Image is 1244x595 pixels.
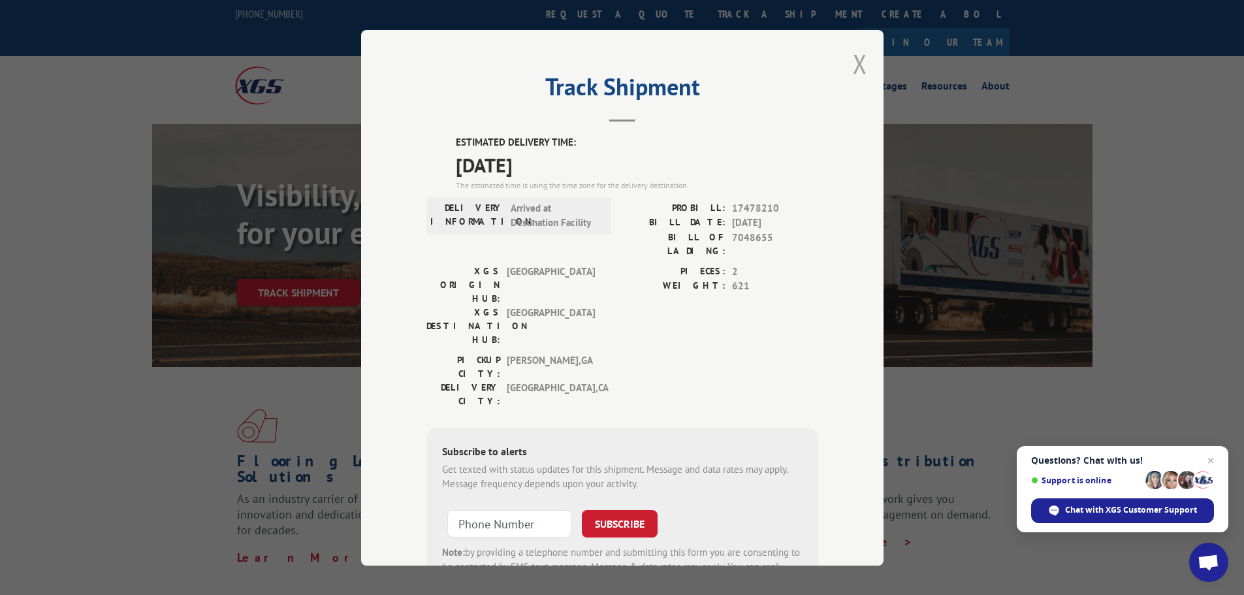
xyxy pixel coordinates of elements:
label: DELIVERY INFORMATION: [430,201,504,230]
span: 621 [732,279,818,294]
span: [GEOGRAPHIC_DATA] , CA [507,380,595,408]
div: Open chat [1189,543,1228,582]
label: WEIGHT: [622,279,726,294]
label: ESTIMATED DELIVERY TIME: [456,135,818,150]
div: by providing a telephone number and submitting this form you are consenting to be contacted by SM... [442,545,803,589]
strong: Note: [442,545,465,558]
label: PIECES: [622,264,726,279]
span: Chat with XGS Customer Support [1065,504,1197,516]
span: [GEOGRAPHIC_DATA] [507,305,595,346]
span: 2 [732,264,818,279]
h2: Track Shipment [426,78,818,103]
span: [DATE] [456,150,818,179]
span: Close chat [1203,453,1219,468]
div: Subscribe to alerts [442,443,803,462]
span: Support is online [1031,475,1141,485]
span: 17478210 [732,201,818,216]
div: Get texted with status updates for this shipment. Message and data rates may apply. Message frequ... [442,462,803,491]
label: PROBILL: [622,201,726,216]
label: XGS DESTINATION HUB: [426,305,500,346]
div: The estimated time is using the time zone for the delivery destination. [456,179,818,191]
div: Chat with XGS Customer Support [1031,498,1214,523]
span: [GEOGRAPHIC_DATA] [507,264,595,305]
label: PICKUP CITY: [426,353,500,380]
span: [DATE] [732,216,818,231]
label: BILL OF LADING: [622,230,726,257]
input: Phone Number [447,509,571,537]
label: XGS ORIGIN HUB: [426,264,500,305]
button: Close modal [853,46,867,81]
span: Questions? Chat with us! [1031,455,1214,466]
span: Arrived at Destination Facility [511,201,599,230]
span: 7048655 [732,230,818,257]
label: DELIVERY CITY: [426,380,500,408]
button: SUBSCRIBE [582,509,658,537]
label: BILL DATE: [622,216,726,231]
span: [PERSON_NAME] , GA [507,353,595,380]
